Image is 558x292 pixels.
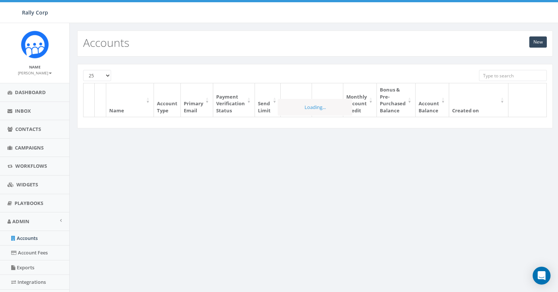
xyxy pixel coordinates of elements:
span: Widgets [16,181,38,188]
span: Inbox [15,108,31,114]
span: Workflows [15,163,47,169]
span: Admin [12,218,29,225]
small: [PERSON_NAME] [18,70,52,76]
th: Primary Email [181,83,213,117]
div: Open Intercom Messenger [533,267,551,285]
input: Type to search [479,70,547,81]
th: SMS/MMS Outbound [281,83,312,117]
small: Name [29,64,41,70]
th: Payment Verification Status [213,83,255,117]
a: New [529,36,547,48]
span: Dashboard [15,89,46,96]
th: Bonus & Pre-Purchased Balance [377,83,416,117]
img: Icon_1.png [21,31,49,58]
div: Loading... [278,99,352,116]
th: Monthly Account Credit [343,83,377,117]
th: Send Limit [255,83,281,117]
span: Contacts [15,126,41,132]
th: Name [106,83,154,117]
th: Created on [449,83,508,117]
th: Account Balance [416,83,449,117]
th: RVM Outbound [312,83,343,117]
h2: Accounts [83,36,129,49]
span: Playbooks [15,200,43,206]
th: Account Type [154,83,181,117]
a: [PERSON_NAME] [18,69,52,76]
span: Rally Corp [22,9,48,16]
span: Campaigns [15,144,44,151]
